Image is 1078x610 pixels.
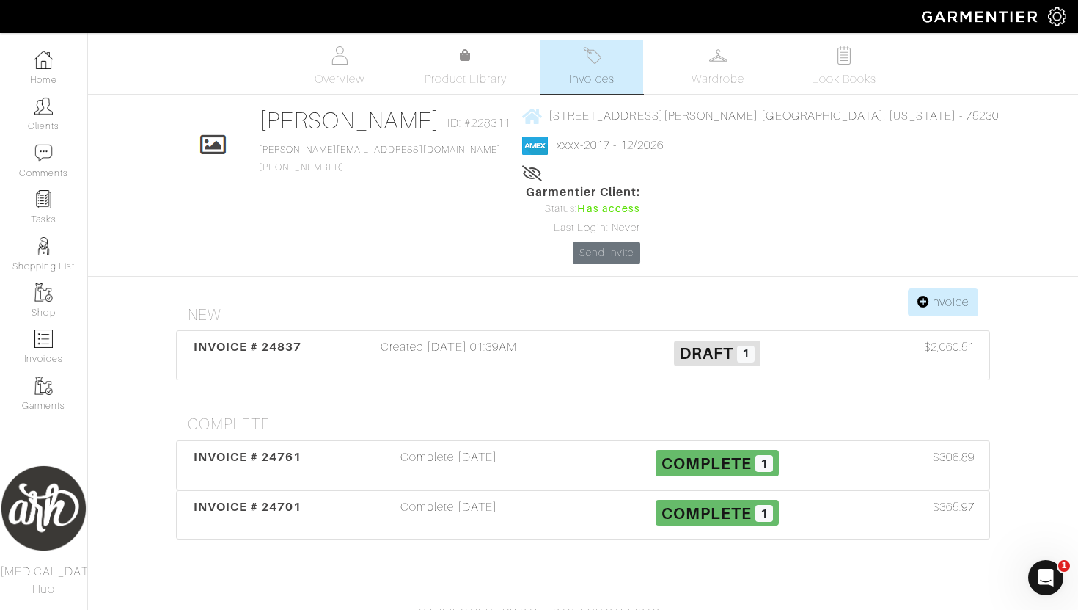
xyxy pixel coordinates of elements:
span: INVOICE # 24837 [194,340,302,354]
img: dashboard-icon-dbcd8f5a0b271acd01030246c82b418ddd0df26cd7fceb0bd07c9910d44c42f6.png [34,51,53,69]
iframe: Intercom live chat [1028,560,1063,595]
a: INVOICE # 24701 Complete [DATE] Complete 1 $365.97 [176,490,990,540]
a: Product Library [414,47,517,88]
a: [STREET_ADDRESS][PERSON_NAME] [GEOGRAPHIC_DATA], [US_STATE] - 75230 [522,106,999,125]
span: [STREET_ADDRESS][PERSON_NAME] [GEOGRAPHIC_DATA], [US_STATE] - 75230 [549,109,999,123]
span: Overview [315,70,364,88]
a: Overview [288,40,391,94]
img: garments-icon-b7da505a4dc4fd61783c78ac3ca0ef83fa9d6f193b1c9dc38574b1d14d53ca28.png [34,283,53,302]
div: Complete [DATE] [315,498,583,532]
span: Product Library [425,70,507,88]
img: gear-icon-white-bd11855cb880d31180b6d7d6211b90ccbf57a29d726f0c71d8c61bd08dd39cc2.png [1048,7,1066,26]
img: garmentier-logo-header-white-b43fb05a5012e4ada735d5af1a66efaba907eab6374d6393d1fbf88cb4ef424d.png [914,4,1048,29]
span: 1 [755,455,773,473]
a: INVOICE # 24761 Complete [DATE] Complete 1 $306.89 [176,440,990,490]
span: $2,060.51 [924,338,975,356]
span: [PHONE_NUMBER] [259,145,501,173]
span: 1 [737,346,755,363]
div: Created [DATE] 01:39AM [315,338,583,372]
a: Invoices [540,40,643,94]
span: Invoices [569,70,614,88]
span: Garmentier Client: [526,184,640,201]
span: $306.89 [933,449,975,466]
span: Has access [577,201,640,217]
span: 1 [755,505,773,523]
img: reminder-icon-8004d30b9f0a5d33ae49ab947aed9ed385cf756f9e5892f1edd6e32f2345188e.png [34,190,53,208]
span: Complete [661,504,752,522]
span: Draft [680,344,733,363]
h4: New [188,306,990,324]
a: xxxx-2017 - 12/2026 [557,139,664,152]
a: [PERSON_NAME][EMAIL_ADDRESS][DOMAIN_NAME] [259,145,501,155]
span: INVOICE # 24761 [194,450,302,464]
a: [PERSON_NAME] [259,107,440,134]
img: basicinfo-40fd8af6dae0f16599ec9e87c0ef1c0a1fdea2edbe929e3d69a839185d80c458.svg [331,46,349,65]
a: Wardrobe [667,40,769,94]
img: american_express-1200034d2e149cdf2cc7894a33a747db654cf6f8355cb502592f1d228b2ac700.png [522,137,548,155]
span: INVOICE # 24701 [194,500,302,514]
a: INVOICE # 24837 Created [DATE] 01:39AM Draft 1 $2,060.51 [176,330,990,380]
div: Complete [DATE] [315,449,583,482]
img: orders-27d20c2124de7fd6de4e0e44c1d41de31381a507db9b33961299e4e07d508b8c.svg [583,46,601,65]
img: orders-icon-0abe47150d42831381b5fb84f609e132dff9fe21cb692f30cb5eec754e2cba89.png [34,330,53,348]
h4: Complete [188,415,990,434]
a: Invoice [908,288,978,316]
div: Last Login: Never [526,220,640,236]
span: Complete [661,454,752,473]
div: Status: [526,201,640,217]
img: todo-9ac3debb85659649dc8f770b8b6100bb5dab4b48dedcbae339e5042a72dfd3cc.svg [835,46,854,65]
img: wardrobe-487a4870c1b7c33e795ec22d11cfc2ed9d08956e64fb3008fe2437562e282088.svg [709,46,727,65]
span: 1 [1058,560,1070,572]
a: Look Books [793,40,895,94]
span: Wardrobe [692,70,744,88]
span: Look Books [812,70,877,88]
img: comment-icon-a0a6a9ef722e966f86d9cbdc48e553b5cf19dbc54f86b18d962a5391bc8f6eb6.png [34,144,53,162]
img: stylists-icon-eb353228a002819b7ec25b43dbf5f0378dd9e0616d9560372ff212230b889e62.png [34,237,53,255]
span: $365.97 [933,498,975,516]
span: ID: #228311 [447,115,511,132]
a: Send Invite [573,242,640,264]
img: garments-icon-b7da505a4dc4fd61783c78ac3ca0ef83fa9d6f193b1c9dc38574b1d14d53ca28.png [34,377,53,395]
img: clients-icon-6bae9207a08558b7cb47a8932f037763ab4055f8c8b6bfacd5dc20c3e0201464.png [34,97,53,115]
